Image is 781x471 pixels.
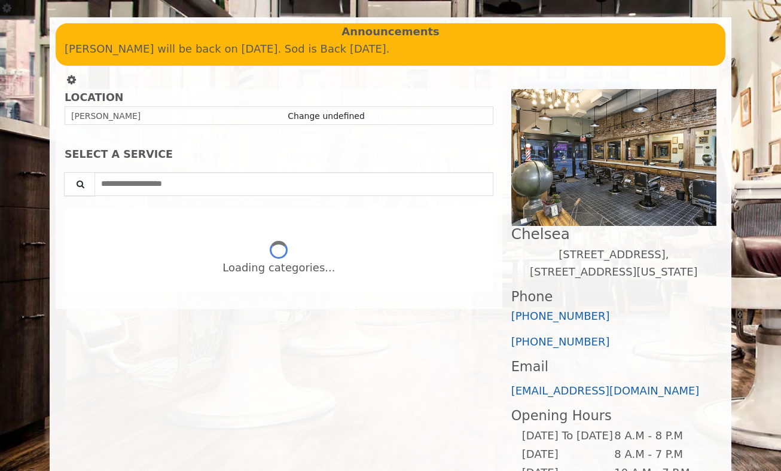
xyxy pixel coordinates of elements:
a: [EMAIL_ADDRESS][DOMAIN_NAME] [511,384,700,397]
p: [PERSON_NAME] will be back on [DATE]. Sod is Back [DATE]. [65,41,716,58]
h3: Email [511,359,716,374]
p: [STREET_ADDRESS],[STREET_ADDRESS][US_STATE] [511,246,716,281]
button: Service Search [64,172,95,196]
h3: Opening Hours [511,408,716,423]
b: Announcements [341,23,440,41]
div: SELECT A SERVICE [65,149,493,160]
td: 8 A.M - 8 P.M [614,427,706,445]
a: Change undefined [288,111,365,121]
span: [PERSON_NAME] [71,111,141,121]
td: 8 A.M - 7 P.M [614,445,706,464]
a: [PHONE_NUMBER] [511,335,610,348]
td: [DATE] To [DATE] [521,427,614,445]
div: Loading categories... [222,259,335,277]
td: [DATE] [521,445,614,464]
h2: Chelsea [511,226,716,242]
a: [PHONE_NUMBER] [511,310,610,322]
b: LOCATION [65,91,123,103]
h3: Phone [511,289,716,304]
